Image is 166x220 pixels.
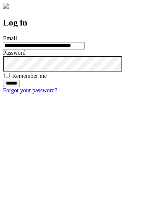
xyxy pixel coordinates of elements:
[3,18,163,28] h2: Log in
[3,35,17,41] label: Email
[3,49,25,56] label: Password
[3,87,57,93] a: Forgot your password?
[12,73,47,79] label: Remember me
[3,3,9,9] img: logo-4e3dc11c47720685a147b03b5a06dd966a58ff35d612b21f08c02c0306f2b779.png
